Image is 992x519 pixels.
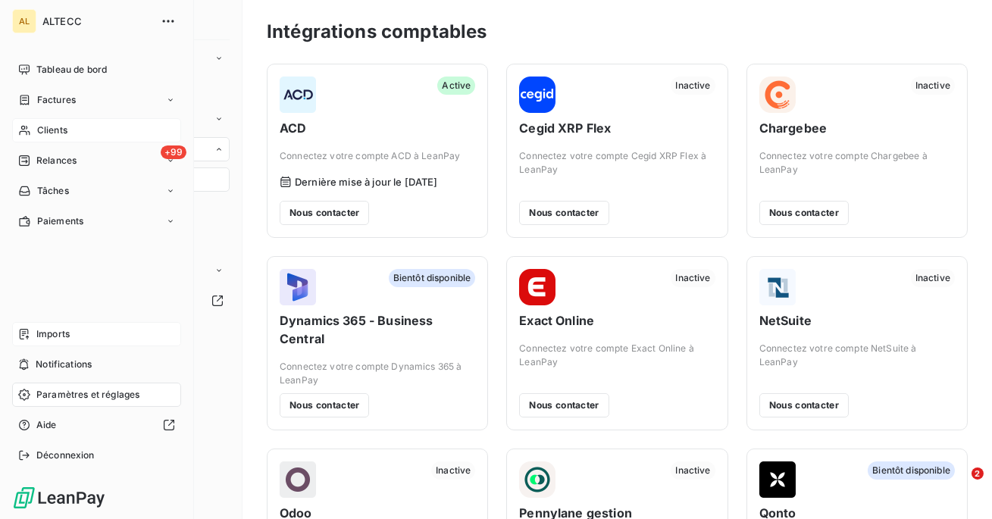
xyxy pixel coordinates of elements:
[37,214,83,228] span: Paiements
[37,123,67,137] span: Clients
[759,119,955,137] span: Chargebee
[36,388,139,402] span: Paramètres et réglages
[280,149,475,163] span: Connectez votre compte ACD à LeanPay
[519,149,715,177] span: Connectez votre compte Cegid XRP Flex à LeanPay
[519,461,555,498] img: Pennylane gestion logo
[759,201,849,225] button: Nous contacter
[519,77,555,113] img: Cegid XRP Flex logo
[36,358,92,371] span: Notifications
[36,418,57,432] span: Aide
[519,201,609,225] button: Nous contacter
[42,15,152,27] span: ALTECC
[280,119,475,137] span: ACD
[12,486,106,510] img: Logo LeanPay
[940,467,977,504] iframe: Intercom live chat
[37,93,76,107] span: Factures
[972,467,984,480] span: 2
[759,77,796,113] img: Chargebee logo
[759,461,796,498] img: Qonto logo
[280,201,369,225] button: Nous contacter
[519,393,609,417] button: Nous contacter
[12,9,36,33] div: AL
[519,342,715,369] span: Connectez votre compte Exact Online à LeanPay
[36,63,107,77] span: Tableau de bord
[295,176,438,188] span: Dernière mise à jour le [DATE]
[519,119,715,137] span: Cegid XRP Flex
[671,77,715,95] span: Inactive
[868,461,955,480] span: Bientôt disponible
[431,461,475,480] span: Inactive
[280,77,316,113] img: ACD logo
[911,77,955,95] span: Inactive
[280,461,316,498] img: Odoo logo
[36,327,70,341] span: Imports
[280,393,369,417] button: Nous contacter
[267,18,487,45] h3: Intégrations comptables
[519,269,555,305] img: Exact Online logo
[280,360,475,387] span: Connectez votre compte Dynamics 365 à LeanPay
[519,311,715,330] span: Exact Online
[280,269,316,305] img: Dynamics 365 - Business Central logo
[759,311,955,330] span: NetSuite
[389,269,476,287] span: Bientôt disponible
[671,269,715,287] span: Inactive
[280,311,475,348] span: Dynamics 365 - Business Central
[36,154,77,167] span: Relances
[671,461,715,480] span: Inactive
[12,413,181,437] a: Aide
[759,393,849,417] button: Nous contacter
[911,269,955,287] span: Inactive
[161,145,186,159] span: +99
[36,449,95,462] span: Déconnexion
[759,269,796,305] img: NetSuite logo
[37,184,69,198] span: Tâches
[759,342,955,369] span: Connectez votre compte NetSuite à LeanPay
[759,149,955,177] span: Connectez votre compte Chargebee à LeanPay
[437,77,475,95] span: Active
